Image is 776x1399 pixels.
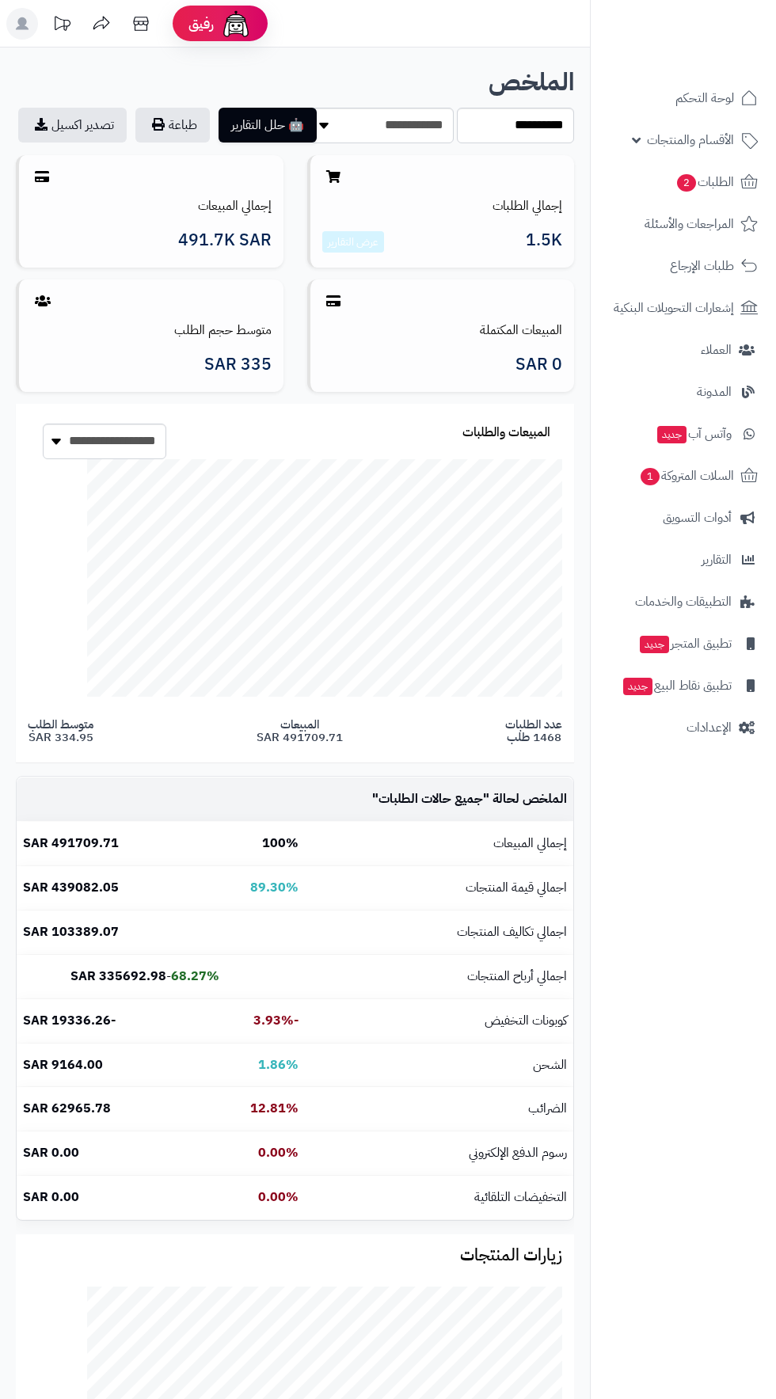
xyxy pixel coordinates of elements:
[645,213,734,235] span: المراجعات والأسئلة
[23,1143,79,1162] b: 0.00 SAR
[257,718,343,744] span: المبيعات 491709.71 SAR
[697,381,732,403] span: المدونة
[198,196,272,215] a: إجمالي المبيعات
[262,834,299,853] b: 100%
[600,331,766,369] a: العملاء
[493,196,562,215] a: إجمالي الطلبات
[178,231,272,249] span: 491.7K SAR
[305,866,573,910] td: اجمالي قيمة المنتجات
[489,63,574,101] b: الملخص
[702,549,732,571] span: التقارير
[258,1055,299,1074] b: 1.86%
[635,591,732,613] span: التطبيقات والخدمات
[305,1087,573,1131] td: الضرائب
[23,1011,116,1030] b: -19336.26 SAR
[305,777,573,821] td: الملخص لحالة " "
[641,468,660,485] span: 1
[505,718,562,744] span: عدد الطلبات 1468 طلب
[639,465,734,487] span: السلات المتروكة
[657,426,687,443] span: جديد
[42,8,82,44] a: تحديثات المنصة
[623,678,652,695] span: جديد
[600,625,766,663] a: تطبيق المتجرجديد
[677,174,696,192] span: 2
[135,108,210,143] button: طباعة
[600,79,766,117] a: لوحة التحكم
[600,583,766,621] a: التطبيقات والخدمات
[28,718,93,744] span: متوسط الطلب 334.95 SAR
[640,636,669,653] span: جديد
[515,355,562,374] span: 0 SAR
[600,541,766,579] a: التقارير
[675,171,734,193] span: الطلبات
[17,955,226,998] td: -
[647,129,734,151] span: الأقسام والمنتجات
[526,231,562,253] span: 1.5K
[687,717,732,739] span: الإعدادات
[258,1143,299,1162] b: 0.00%
[174,321,272,340] a: متوسط حجم الطلب
[23,1099,111,1118] b: 62965.78 SAR
[600,247,766,285] a: طلبات الإرجاع
[600,163,766,201] a: الطلبات2
[638,633,732,655] span: تطبيق المتجر
[23,834,119,853] b: 491709.71 SAR
[600,667,766,705] a: تطبيق نقاط البيعجديد
[600,499,766,537] a: أدوات التسويق
[378,789,483,808] span: جميع حالات الطلبات
[220,8,252,40] img: ai-face.png
[656,423,732,445] span: وآتس آب
[622,675,732,697] span: تطبيق نقاط البيع
[600,709,766,747] a: الإعدادات
[253,1011,299,1030] b: -3.93%
[23,1188,79,1207] b: 0.00 SAR
[600,373,766,411] a: المدونة
[219,108,317,143] button: 🤖 حلل التقارير
[171,967,219,986] b: 68.27%
[328,234,378,250] a: عرض التقارير
[18,108,127,143] a: تصدير اكسيل
[258,1188,299,1207] b: 0.00%
[600,289,766,327] a: إشعارات التحويلات البنكية
[663,507,732,529] span: أدوات التسويق
[28,1246,562,1264] h3: زيارات المنتجات
[23,922,119,941] b: 103389.07 SAR
[305,1044,573,1087] td: الشحن
[305,955,573,998] td: اجمالي أرباح المنتجات
[204,355,272,374] span: 335 SAR
[480,321,562,340] a: المبيعات المكتملة
[670,255,734,277] span: طلبات الإرجاع
[250,878,299,897] b: 89.30%
[188,14,214,33] span: رفيق
[305,910,573,954] td: اجمالي تكاليف المنتجات
[305,822,573,865] td: إجمالي المبيعات
[23,878,119,897] b: 439082.05 SAR
[675,87,734,109] span: لوحة التحكم
[305,1176,573,1219] td: التخفيضات التلقائية
[600,205,766,243] a: المراجعات والأسئلة
[305,1131,573,1175] td: رسوم الدفع الإلكتروني
[462,426,550,440] h3: المبيعات والطلبات
[701,339,732,361] span: العملاء
[600,415,766,453] a: وآتس آبجديد
[70,967,166,986] b: 335692.98 SAR
[250,1099,299,1118] b: 12.81%
[23,1055,103,1074] b: 9164.00 SAR
[600,457,766,495] a: السلات المتروكة1
[614,297,734,319] span: إشعارات التحويلات البنكية
[305,999,573,1043] td: كوبونات التخفيض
